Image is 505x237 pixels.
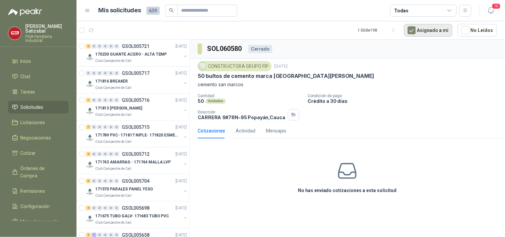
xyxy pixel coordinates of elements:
p: [DATE] [175,124,187,130]
div: Mensajes [266,127,286,134]
div: 5 [86,179,91,183]
p: [DATE] [175,178,187,184]
a: Manuales y ayuda [8,215,69,228]
p: [DATE] [274,63,288,70]
p: [PERSON_NAME] Satizabal [25,24,69,33]
div: 0 [114,152,119,156]
p: 50 bultos de cemento marca [GEOGRAPHIC_DATA][PERSON_NAME] [198,73,375,80]
a: 5 0 0 0 0 0 GSOL005704[DATE] Company Logo171570 PARALES PANEL YESOClub Campestre de Cali [86,177,188,198]
img: Company Logo [8,27,21,40]
div: 0 [92,98,97,103]
div: 0 [114,179,119,183]
a: Tareas [8,86,69,98]
p: GSOL005715 [122,125,149,129]
a: Cotizar [8,147,69,159]
div: 1 - 50 de 198 [358,25,399,36]
p: [DATE] [175,43,187,50]
p: 171813 [PERSON_NAME] [95,105,142,112]
h1: Mis solicitudes [99,6,141,15]
p: GSOL005698 [122,206,149,210]
span: 10 [492,3,501,9]
div: 0 [97,71,102,76]
h3: No has enviado cotizaciones a esta solicitud [298,187,397,194]
button: 10 [485,5,497,17]
span: Órdenes de Compra [21,165,62,179]
div: 0 [114,71,119,76]
div: 0 [92,71,97,76]
p: 171816 BREAKER [95,78,128,85]
div: 0 [92,179,97,183]
img: Company Logo [199,63,206,70]
div: 0 [92,44,97,49]
span: Tareas [21,88,35,96]
p: Club Campestre de Cali [95,139,131,144]
div: CONSTRUCTORA GRUPO FIP [198,61,272,71]
img: Company Logo [86,134,94,142]
div: 0 [109,179,114,183]
span: search [169,8,174,13]
img: Company Logo [86,53,94,61]
img: Company Logo [86,80,94,88]
p: Club Campestre de Cali [95,193,131,198]
a: Chat [8,70,69,83]
div: 1 [86,98,91,103]
div: 0 [103,206,108,210]
a: 2 0 0 0 0 0 GSOL005721[DATE] Company Logo170230 GUANTE ACERO - ALTA TEMPClub Campestre de Cali [86,42,188,64]
div: 0 [92,152,97,156]
div: 0 [92,125,97,129]
div: 0 [92,206,97,210]
span: Configuración [21,203,50,210]
div: 0 [109,44,114,49]
span: Solicitudes [21,104,44,111]
div: 0 [97,125,102,129]
p: 170230 GUANTE ACERO - ALTA TEMP [95,51,167,58]
div: 0 [103,179,108,183]
p: [DATE] [175,151,187,157]
img: Company Logo [86,107,94,115]
div: 0 [103,125,108,129]
p: GSOL005704 [122,179,149,183]
img: Company Logo [86,188,94,196]
p: 171789 PVC- 171817 NIPLE- 171820 ESMERIL [95,132,178,138]
a: Inicio [8,55,69,68]
div: Unidades [205,99,226,104]
div: 0 [86,71,91,76]
p: cemento san marcos [198,81,497,88]
button: Asignado a mi [404,24,452,37]
div: 0 [109,206,114,210]
p: 50 [198,98,204,104]
p: GSOL005721 [122,44,149,49]
a: Negociaciones [8,131,69,144]
p: FISA Ferreteria Industrial [25,35,69,43]
p: Club Campestre de Cali [95,58,131,64]
div: 4 [86,206,91,210]
div: 0 [103,152,108,156]
div: Todas [394,7,408,14]
span: Manuales y ayuda [21,218,59,225]
img: Company Logo [86,215,94,223]
p: Club Campestre de Cali [95,220,131,225]
p: Club Campestre de Cali [95,112,131,118]
a: 4 0 0 0 0 0 GSOL005698[DATE] Company Logo171675 TUBO GALV- 171683 TUBO PVCClub Campestre de Cali [86,204,188,225]
p: GSOL005716 [122,98,149,103]
div: 0 [109,71,114,76]
div: 0 [114,206,119,210]
span: 639 [146,7,160,15]
a: Configuración [8,200,69,213]
div: 0 [114,125,119,129]
span: Licitaciones [21,119,45,126]
p: [DATE] [175,70,187,77]
p: 171675 TUBO GALV- 171683 TUBO PVC [95,213,169,219]
div: 0 [103,98,108,103]
div: 7 [86,125,91,129]
a: 1 0 0 0 0 0 GSOL005716[DATE] Company Logo171813 [PERSON_NAME]Club Campestre de Cali [86,96,188,118]
div: 0 [97,152,102,156]
p: GSOL005712 [122,152,149,156]
div: 0 [114,44,119,49]
span: Remisiones [21,187,45,195]
div: 0 [103,71,108,76]
p: Cantidad [198,94,303,98]
p: [DATE] [175,205,187,211]
div: Cotizaciones [198,127,225,134]
p: 171743 AMARRAS - 171744 MALLA LVP [95,159,171,165]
